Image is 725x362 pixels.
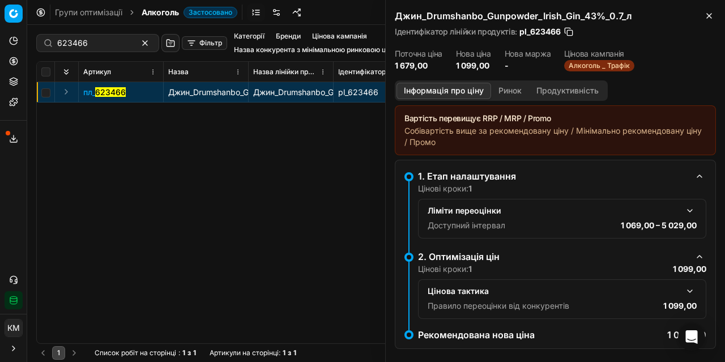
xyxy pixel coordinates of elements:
font: 1 [182,348,185,357]
button: Розгорнути все [59,65,73,79]
button: пл_623466 [83,87,126,98]
button: Категорії [229,29,269,43]
font: КМ [7,323,20,333]
font: 1 [57,348,60,357]
span: АлкогольЗастосовано [142,7,237,18]
font: 1 099,00 [667,329,706,340]
font: Бренди [276,32,301,40]
font: Артикул [83,67,111,76]
input: Пошук за артикулом або назвою [57,37,129,49]
font: : [515,27,517,36]
font: 1 099,00 [663,301,697,310]
font: Продуктивність [536,86,599,95]
font: 1. Етап налаштування [418,171,516,182]
font: 1 [468,264,472,274]
font: 1 679,00 [395,61,428,70]
font: 1 [468,184,472,193]
font: Список робіт на сторінці [95,348,176,357]
font: Ринок [498,86,522,95]
font: - [505,61,509,70]
font: pl_623466 [338,87,378,97]
font: з [288,348,291,357]
font: Ідентифікатор лінійки продуктів [338,67,446,76]
font: з [187,348,191,357]
font: Алкоголь _ Трафік [569,61,630,70]
font: 1 099,00 [673,264,706,274]
a: Групи оптимізації [55,7,122,18]
font: пл_ [83,87,95,97]
button: Назва конкурента з мінімальною ринковою ціною [229,43,406,57]
font: Джин_Drumshanbo_Gunpowder_Irish_Gin_43%_0.7_л [253,87,447,97]
button: Розгорнути [59,85,73,99]
font: Назва конкурента з мінімальною ринковою ціною [234,45,401,54]
font: Алкоголь [142,7,179,17]
button: Перейти на наступну сторінку [67,346,81,360]
font: Поточна ціна [395,49,442,58]
font: Вартість перевищує RRP / MRP / Promo [404,113,551,123]
font: Артикули на сторінці [210,348,279,357]
font: Цінова тактика [428,286,489,296]
button: Фільтр [182,36,227,50]
nav: пагінація [36,346,81,360]
font: Назва [168,67,189,76]
button: 1 [52,346,65,360]
font: Собівартість вище за рекомендовану ціну / Мінімально рекомендовану ціну / Промо [404,126,702,147]
font: Цінові кроки: [418,264,468,274]
font: Фільтр [199,39,222,47]
font: Цінова кампанія [312,32,367,40]
font: Групи оптимізації [55,7,122,17]
font: Цінова кампанія [564,49,624,58]
font: 1 [283,348,285,357]
button: Бренди [271,29,305,43]
font: 1 [193,348,196,357]
font: : [178,348,180,357]
font: Доступний інтервал [428,220,505,230]
font: Нова ціна [456,49,491,58]
button: КМ [5,319,23,337]
font: Цінові кроки: [418,184,468,193]
button: Перейти на попередню сторінку [36,346,50,360]
font: Інформація про ціну [404,86,484,95]
font: Рекомендована нова ціна [418,329,535,340]
font: 1 069,00 – 5 029,00 [621,220,697,230]
font: Джин_Drumshanbo_Gunpowder_Irish_Gin_43%_0.7_л [168,87,362,97]
font: 623466 [95,87,126,97]
button: Цінова кампанія [308,29,372,43]
font: pl_623466 [519,27,561,36]
font: Категорії [234,32,265,40]
nav: хлібні крихти [55,7,237,18]
font: Нова маржа [505,49,551,58]
font: Ідентифікатор лінійки продуктів [395,27,515,36]
font: 1 [293,348,296,357]
font: : [279,348,280,357]
font: 2. Оптимізація цін [418,251,500,262]
font: Назва лінійки продуктів [253,67,334,76]
font: Правило переоцінки від конкурентів [428,301,569,310]
font: Ліміти переоцінки [428,206,501,215]
font: Джин_Drumshanbo_Gunpowder_Irish_Gin_43%_0.7_л [395,10,632,22]
font: Застосовано [189,8,232,16]
font: 1 099,00 [456,61,489,70]
div: Відкрити Intercom Messenger [678,323,705,351]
